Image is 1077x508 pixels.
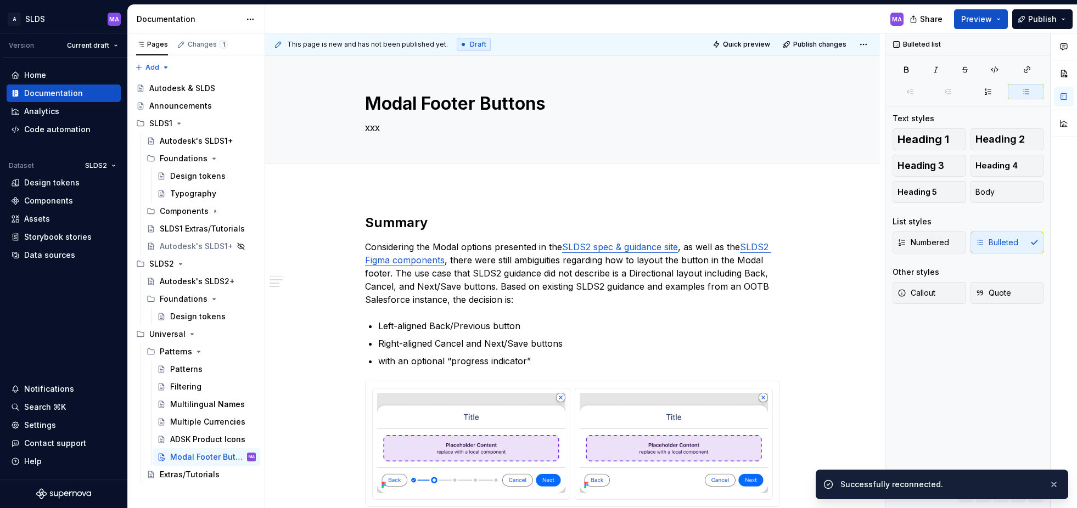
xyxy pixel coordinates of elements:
[142,132,260,150] a: Autodesk's SLDS1+
[363,119,778,137] textarea: xxx
[153,448,260,466] a: Modal Footer ButtonsMA
[7,380,121,398] button: Notifications
[160,153,207,164] div: Foundations
[24,106,59,117] div: Analytics
[153,396,260,413] a: Multilingual Names
[132,115,260,132] div: SLDS1
[378,337,780,350] p: Right-aligned Cancel and Next/Save buttons
[1028,14,1057,25] span: Publish
[24,383,74,394] div: Notifications
[132,80,260,483] div: Page tree
[365,214,780,232] h2: Summary
[7,453,121,470] button: Help
[132,97,260,115] a: Announcements
[971,155,1044,177] button: Heading 4
[8,13,21,26] div: A
[160,469,220,480] div: Extras/Tutorials
[142,343,260,360] div: Patterns
[897,187,937,197] span: Heading 5
[365,240,780,306] p: Considering the Modal options presented in the , as well as the , there were still ambiguities re...
[24,124,91,135] div: Code automation
[160,206,209,217] div: Components
[9,41,34,50] div: Version
[145,63,159,72] span: Add
[170,434,245,445] div: ADSK Product Icons
[142,273,260,290] a: Autodesk's SLDS2+
[170,381,201,392] div: Filtering
[897,237,949,248] span: Numbered
[904,9,950,29] button: Share
[975,287,1011,298] span: Quote
[9,161,34,170] div: Dataset
[7,398,121,416] button: Search ⌘K
[170,171,226,182] div: Design tokens
[954,9,1008,29] button: Preview
[132,325,260,343] div: Universal
[971,128,1044,150] button: Heading 2
[170,311,226,322] div: Design tokens
[160,136,233,146] div: Autodesk's SLDS1+
[24,402,66,413] div: Search ⌘K
[7,174,121,191] a: Design tokens
[7,192,121,210] a: Components
[24,213,50,224] div: Assets
[142,466,260,483] a: Extras/Tutorials
[897,287,935,298] span: Callout
[7,84,121,102] a: Documentation
[80,158,121,173] button: SLDS2
[142,290,260,308] div: Foundations
[137,14,240,25] div: Documentation
[893,128,966,150] button: Heading 1
[975,134,1025,145] span: Heading 2
[893,155,966,177] button: Heading 3
[920,14,943,25] span: Share
[170,399,245,410] div: Multilingual Names
[24,232,92,242] div: Storybook stories
[897,160,944,171] span: Heading 3
[7,66,121,84] a: Home
[7,416,121,434] a: Settings
[7,434,121,452] button: Contact support
[149,258,174,269] div: SLDS2
[779,37,851,52] button: Publish changes
[149,100,212,111] div: Announcements
[893,181,966,203] button: Heading 5
[170,188,216,199] div: Typography
[170,451,245,462] div: Modal Footer Buttons
[893,113,934,124] div: Text styles
[149,329,186,340] div: Universal
[2,7,125,31] button: ASLDSMA
[24,420,56,431] div: Settings
[723,40,770,49] span: Quick preview
[219,40,228,49] span: 1
[249,451,255,462] div: MA
[36,488,91,499] a: Supernova Logo
[893,232,966,253] button: Numbered
[7,228,121,246] a: Storybook stories
[363,91,778,117] textarea: Modal Footer Buttons
[7,121,121,138] a: Code automation
[378,354,780,368] p: with an optional “progress indicator”
[136,40,168,49] div: Pages
[109,15,119,24] div: MA
[25,14,45,25] div: SLDS
[470,40,486,49] span: Draft
[971,181,1044,203] button: Body
[153,308,260,325] a: Design tokens
[160,293,207,304] div: Foundations
[62,38,123,53] button: Current draft
[893,216,932,227] div: List styles
[142,220,260,238] a: SLDS1 Extras/Tutorials
[897,134,949,145] span: Heading 1
[160,276,235,287] div: Autodesk's SLDS2+
[24,250,75,261] div: Data sources
[287,40,448,49] span: This page is new and has not been published yet.
[24,195,73,206] div: Components
[153,167,260,185] a: Design tokens
[188,40,228,49] div: Changes
[893,282,966,304] button: Callout
[153,431,260,448] a: ADSK Product Icons
[971,282,1044,304] button: Quote
[24,88,83,99] div: Documentation
[170,364,203,375] div: Patterns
